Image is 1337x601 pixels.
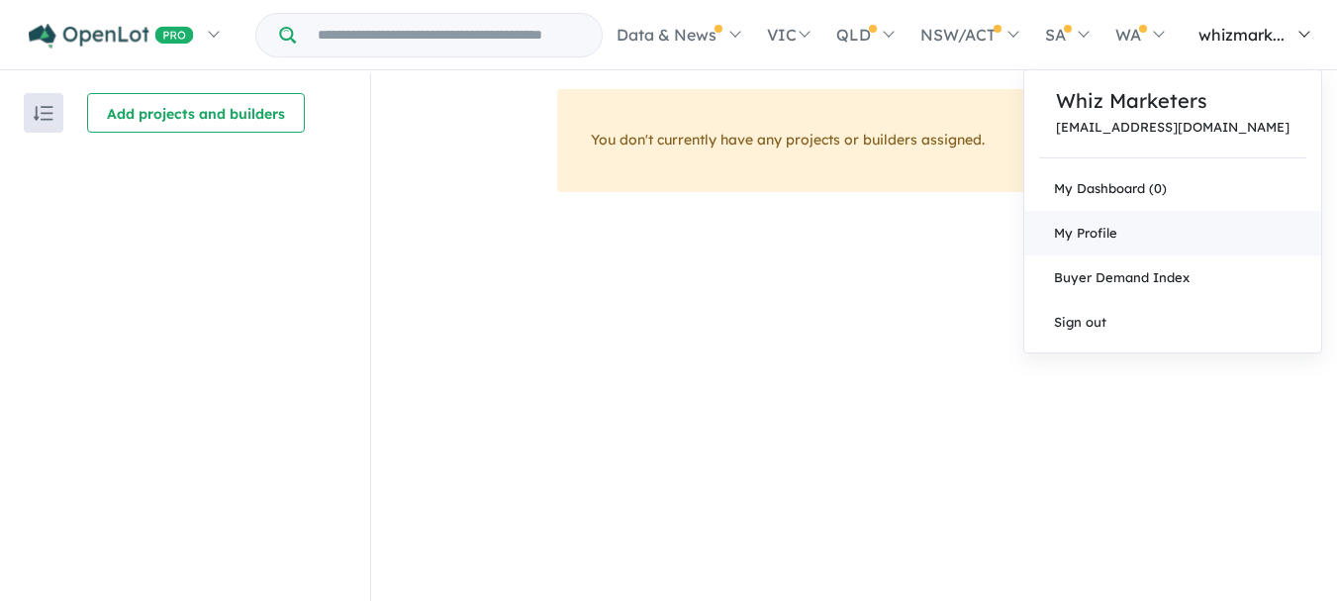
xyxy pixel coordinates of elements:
[1198,25,1285,45] span: whizmark...
[557,89,1151,192] div: You don't currently have any projects or builders assigned.
[1054,225,1117,241] span: My Profile
[1024,255,1321,300] a: Buyer Demand Index
[1024,166,1321,211] a: My Dashboard (0)
[34,106,53,121] img: sort.svg
[1024,211,1321,255] a: My Profile
[1024,300,1321,345] a: Sign out
[87,93,305,133] button: Add projects and builders
[1056,120,1289,135] a: [EMAIL_ADDRESS][DOMAIN_NAME]
[1056,86,1289,116] a: Whiz Marketers
[300,14,598,56] input: Try estate name, suburb, builder or developer
[29,24,194,49] img: Openlot PRO Logo White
